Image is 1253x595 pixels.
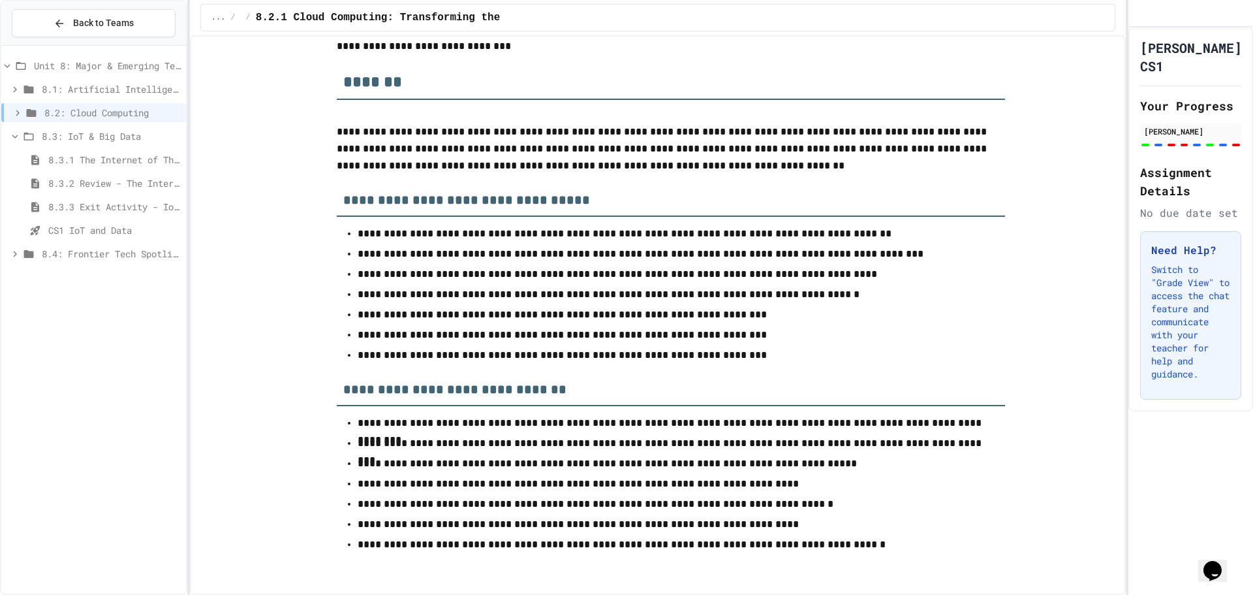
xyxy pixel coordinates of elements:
span: ... [211,12,226,23]
span: CS1 IoT and Data [48,223,181,237]
div: [PERSON_NAME] [1144,125,1237,137]
span: 8.3.2 Review - The Internet of Things and Big Data [48,176,181,190]
p: Switch to "Grade View" to access the chat feature and communicate with your teacher for help and ... [1151,263,1230,381]
h1: [PERSON_NAME] CS1 [1140,39,1242,75]
span: 8.1: Artificial Intelligence Basics [42,82,181,96]
span: 8.2.1 Cloud Computing: Transforming the Digital World [256,10,588,25]
h3: Need Help? [1151,242,1230,258]
span: 8.4: Frontier Tech Spotlight [42,247,181,261]
div: No due date set [1140,205,1241,221]
span: / [246,12,251,23]
span: 8.3: IoT & Big Data [42,129,181,143]
iframe: chat widget [1198,543,1240,582]
h2: Assignment Details [1140,163,1241,200]
span: 8.3.1 The Internet of Things and Big Data: Our Connected Digital World [48,153,181,167]
h2: Your Progress [1140,97,1241,115]
span: / [230,12,235,23]
span: Unit 8: Major & Emerging Technologies [34,59,181,72]
button: Back to Teams [12,9,176,37]
span: Back to Teams [73,16,134,30]
span: 8.2: Cloud Computing [44,106,181,120]
span: 8.3.3 Exit Activity - IoT Data Detective Challenge [48,200,181,214]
